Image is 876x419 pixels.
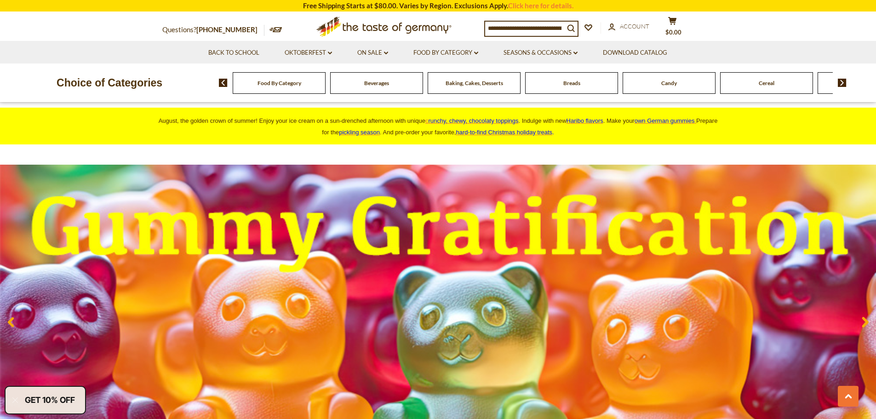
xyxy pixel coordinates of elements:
[159,117,718,136] span: August, the golden crown of summer! Enjoy your ice cream on a sun-drenched afternoon with unique ...
[364,80,389,86] a: Beverages
[162,24,264,36] p: Questions?
[357,48,388,58] a: On Sale
[665,29,681,36] span: $0.00
[759,80,774,86] a: Cereal
[659,17,687,40] button: $0.00
[456,129,554,136] span: .
[428,117,518,124] span: runchy, chewy, chocolaty toppings
[258,80,301,86] a: Food By Category
[563,80,580,86] a: Breads
[504,48,578,58] a: Seasons & Occasions
[285,48,332,58] a: Oktoberfest
[208,48,259,58] a: Back to School
[339,129,380,136] a: pickling season
[635,117,695,124] span: own German gummies
[425,117,519,124] a: crunchy, chewy, chocolaty toppings
[608,22,649,32] a: Account
[508,1,573,10] a: Click here for details.
[219,79,228,87] img: previous arrow
[567,117,603,124] a: Haribo flavors
[838,79,847,87] img: next arrow
[635,117,696,124] a: own German gummies.
[413,48,478,58] a: Food By Category
[446,80,503,86] a: Baking, Cakes, Desserts
[456,129,553,136] a: hard-to-find Christmas holiday treats
[620,23,649,30] span: Account
[196,25,258,34] a: [PHONE_NUMBER]
[661,80,677,86] a: Candy
[603,48,667,58] a: Download Catalog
